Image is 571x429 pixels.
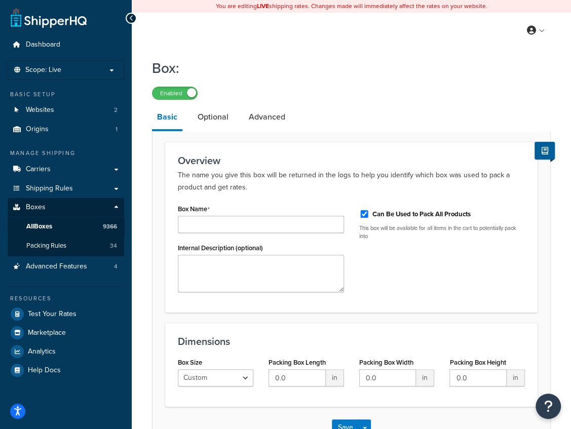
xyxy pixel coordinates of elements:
[26,125,49,134] span: Origins
[26,262,87,271] span: Advanced Features
[8,120,124,139] a: Origins1
[8,361,124,379] a: Help Docs
[359,224,525,240] p: This box will be available for all items in the cart to potentially pack into
[152,105,182,131] a: Basic
[8,237,124,255] li: Packing Rules
[26,242,66,250] span: Packing Rules
[178,244,263,252] label: Internal Description (optional)
[116,125,118,134] span: 1
[28,329,66,337] span: Marketplace
[178,359,202,366] label: Box Size
[359,359,413,366] label: Packing Box Width
[26,165,51,174] span: Carriers
[8,342,124,361] a: Analytics
[8,257,124,276] li: Advanced Features
[26,184,73,193] span: Shipping Rules
[26,203,46,212] span: Boxes
[28,310,77,319] span: Test Your Rates
[193,105,234,129] a: Optional
[26,41,60,49] span: Dashboard
[28,366,61,375] span: Help Docs
[8,160,124,179] a: Carriers
[178,155,525,166] h3: Overview
[8,237,124,255] a: Packing Rules34
[8,294,124,303] div: Resources
[28,347,56,356] span: Analytics
[103,222,117,231] span: 9366
[152,58,538,78] h1: Box:
[372,210,471,219] label: Can Be Used to Pack All Products
[26,222,52,231] span: All Boxes
[8,120,124,139] li: Origins
[8,35,124,54] a: Dashboard
[507,369,525,386] span: in
[8,90,124,99] div: Basic Setup
[114,262,118,271] span: 4
[257,2,269,11] b: LIVE
[8,198,124,256] li: Boxes
[269,359,326,366] label: Packing Box Length
[449,359,506,366] label: Packing Box Height
[8,101,124,120] li: Websites
[416,369,434,386] span: in
[8,257,124,276] a: Advanced Features4
[8,149,124,158] div: Manage Shipping
[8,324,124,342] a: Marketplace
[8,198,124,217] a: Boxes
[25,66,61,74] span: Scope: Live
[8,101,124,120] a: Websites2
[244,105,290,129] a: Advanced
[8,217,124,236] a: AllBoxes9366
[8,305,124,323] a: Test Your Rates
[326,369,344,386] span: in
[536,394,561,419] button: Open Resource Center
[153,87,197,99] label: Enabled
[114,106,118,114] span: 2
[535,142,555,160] button: Show Help Docs
[178,169,525,193] p: The name you give this box will be returned in the logs to help you identify which box was used t...
[178,336,525,347] h3: Dimensions
[26,106,54,114] span: Websites
[110,242,117,250] span: 34
[178,205,210,213] label: Box Name
[8,179,124,198] a: Shipping Rules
